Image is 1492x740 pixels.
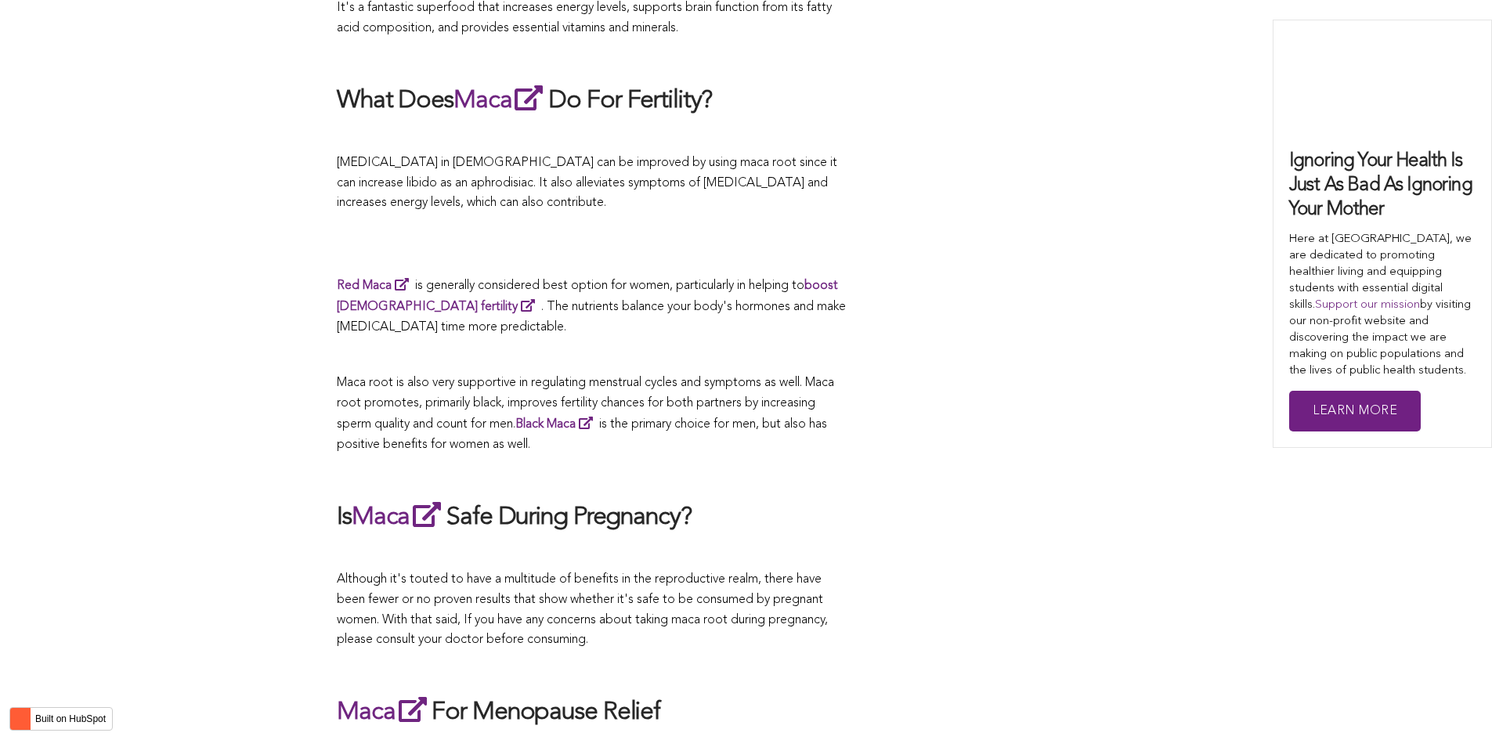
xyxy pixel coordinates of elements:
[337,280,392,292] strong: Red Maca
[337,2,832,34] span: It's a fantastic superfood that increases energy levels, supports brain function from its fatty a...
[337,280,846,334] span: is generally considered best option for women, particularly in helping to . The nutrients balance...
[10,709,29,728] img: HubSpot sprocket logo
[1414,665,1492,740] iframe: Chat Widget
[337,280,415,292] a: Red Maca
[352,505,446,530] a: Maca
[453,88,548,114] a: Maca
[337,573,828,646] span: Although it's touted to have a multitude of benefits in the reproductive realm, there have been f...
[9,707,113,731] button: Built on HubSpot
[29,709,112,729] label: Built on HubSpot
[515,418,576,431] strong: Black Maca
[337,499,846,535] h2: Is Safe During Pregnancy?
[337,157,837,209] span: [MEDICAL_DATA] in [DEMOGRAPHIC_DATA] can be improved by using maca root since it can increase lib...
[337,694,846,730] h2: For Menopause Relief
[337,82,846,118] h2: What Does Do For Fertility?
[337,377,834,451] span: Maca root is also very supportive in regulating menstrual cycles and symptoms as well. Maca root ...
[515,418,599,431] a: Black Maca
[337,700,432,725] a: Maca
[1289,391,1421,432] a: Learn More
